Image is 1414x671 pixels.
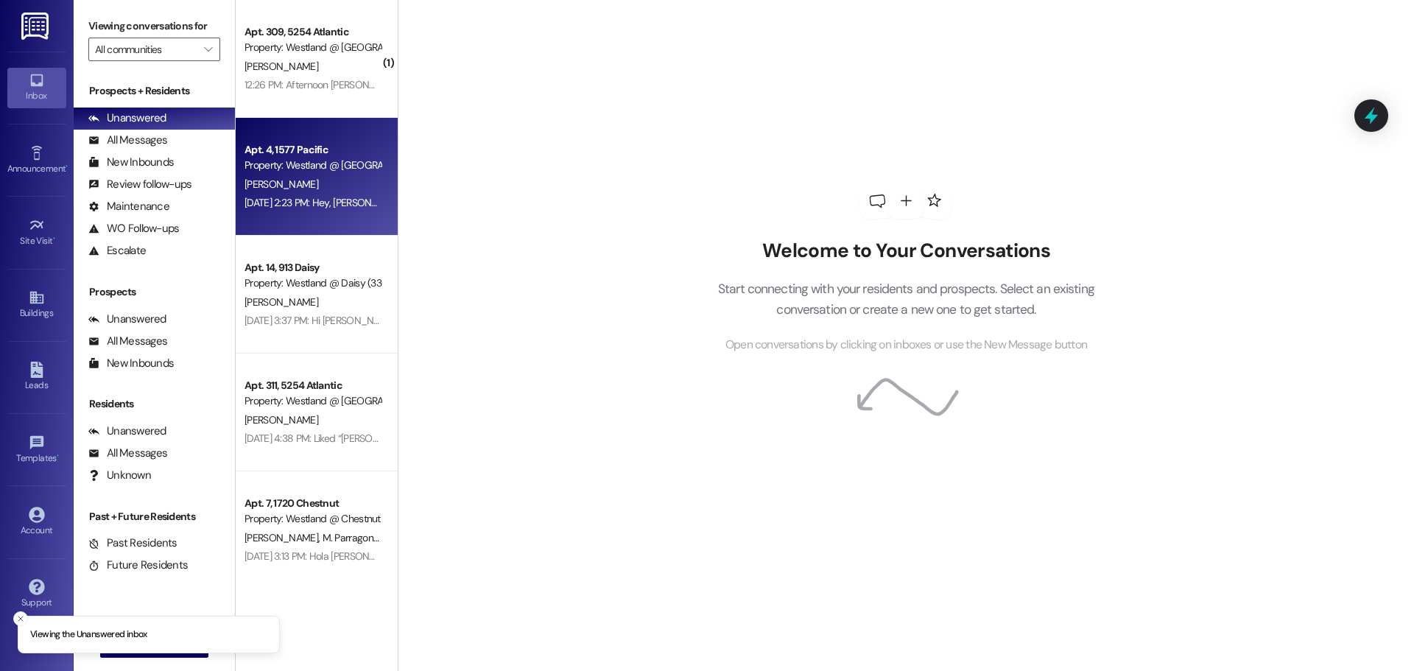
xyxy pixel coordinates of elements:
div: [DATE] 4:38 PM: Liked “[PERSON_NAME] (Westland @ Atlantic (3283)): Hello [PERSON_NAME]. FD & PD h... [245,432,1245,445]
span: [PERSON_NAME] [245,178,318,191]
div: Prospects [74,284,235,300]
img: ResiDesk Logo [21,13,52,40]
div: All Messages [88,334,167,349]
div: Property: Westland @ Chestnut (3366) [245,511,381,527]
div: [DATE] 3:37 PM: Hi [PERSON_NAME] can you give me a call. I put in a mantiance request and I got a... [245,314,1138,327]
span: • [53,233,55,244]
span: • [57,451,59,461]
h2: Welcome to Your Conversations [695,239,1116,263]
div: WO Follow-ups [88,221,179,236]
div: Unknown [88,468,151,483]
a: Templates • [7,430,66,470]
a: Account [7,502,66,542]
span: [PERSON_NAME] [245,60,318,73]
div: Property: Westland @ [GEOGRAPHIC_DATA] (3283) [245,393,381,409]
div: Prospects + Residents [74,83,235,99]
span: [PERSON_NAME] [245,295,318,309]
div: All Messages [88,446,167,461]
a: Buildings [7,285,66,325]
div: Escalate [88,243,146,259]
a: Leads [7,357,66,397]
div: Unanswered [88,110,166,126]
div: Apt. 311, 5254 Atlantic [245,378,381,393]
label: Viewing conversations for [88,15,220,38]
div: Property: Westland @ Daisy (3309) [245,275,381,291]
div: [DATE] 3:13 PM: Hola [PERSON_NAME] soy [PERSON_NAME] cuanto tenemos que pagar por los 11 [PERSON_... [245,549,811,563]
div: Apt. 14, 913 Daisy [245,260,381,275]
p: Viewing the Unanswered inbox [30,628,147,642]
span: • [66,161,68,172]
div: All Messages [88,133,167,148]
a: Support [7,575,66,614]
span: [PERSON_NAME] [245,413,318,426]
div: New Inbounds [88,356,174,371]
button: Close toast [13,611,28,626]
a: Inbox [7,68,66,108]
div: Maintenance [88,199,169,214]
div: Property: Westland @ [GEOGRAPHIC_DATA] (3297) [245,158,381,173]
p: Start connecting with your residents and prospects. Select an existing conversation or create a n... [695,278,1116,320]
div: Residents [74,396,235,412]
i:  [204,43,212,55]
div: Unanswered [88,312,166,327]
div: Unanswered [88,424,166,439]
div: Apt. 4, 1577 Pacific [245,142,381,158]
a: Site Visit • [7,213,66,253]
div: Future Residents [88,558,188,573]
span: Open conversations by clicking on inboxes or use the New Message button [725,336,1087,354]
div: Past Residents [88,535,177,551]
div: 12:26 PM: Afternoon [PERSON_NAME], Was Wondering if the laundry room will be open [DATE]. I tried... [245,78,1013,91]
input: All communities [95,38,197,61]
div: Past + Future Residents [74,509,235,524]
span: [PERSON_NAME] [245,531,323,544]
div: Apt. 7, 1720 Chestnut [245,496,381,511]
div: Review follow-ups [88,177,191,192]
div: New Inbounds [88,155,174,170]
span: M. Parragonzalez [322,531,397,544]
div: Property: Westland @ [GEOGRAPHIC_DATA] (3283) [245,40,381,55]
div: [DATE] 2:23 PM: Hey, [PERSON_NAME] i just saw him, he looks like maintenance of some sort with a ... [245,196,776,209]
div: Apt. 309, 5254 Atlantic [245,24,381,40]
